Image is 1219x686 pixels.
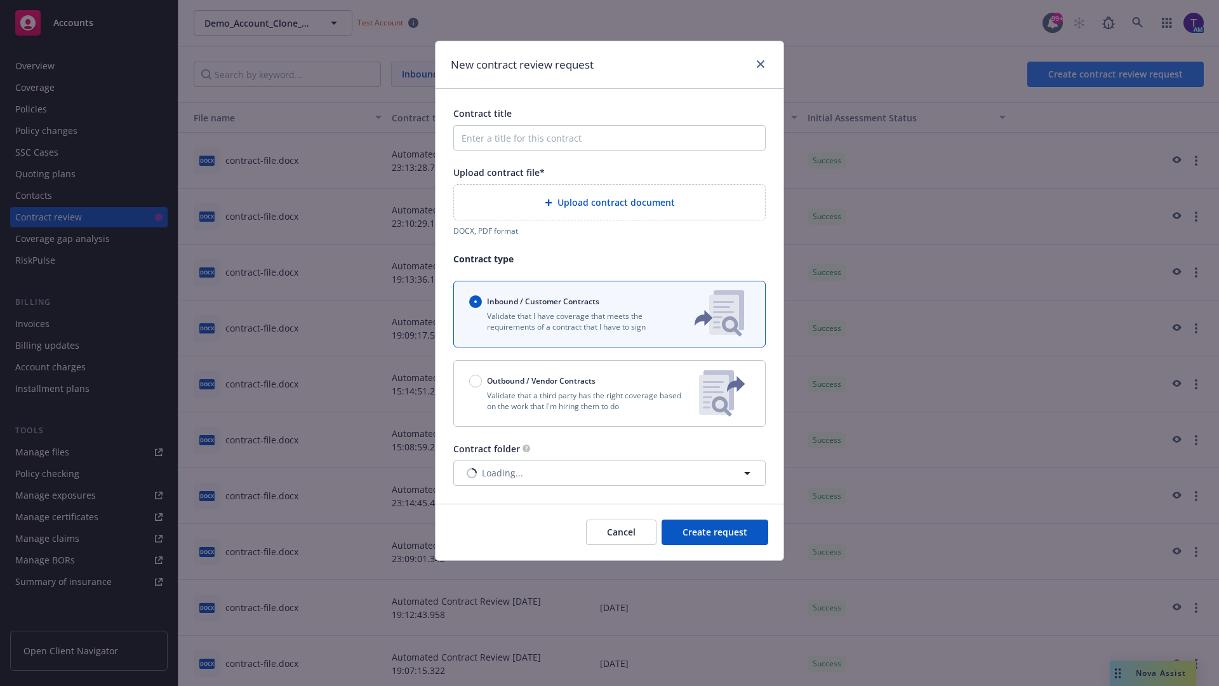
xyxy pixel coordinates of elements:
[453,252,766,266] p: Contract type
[453,125,766,151] input: Enter a title for this contract
[453,281,766,347] button: Inbound / Customer ContractsValidate that I have coverage that meets the requirements of a contra...
[453,184,766,220] div: Upload contract document
[482,466,523,480] span: Loading...
[453,360,766,427] button: Outbound / Vendor ContractsValidate that a third party has the right coverage based on the work t...
[453,166,545,178] span: Upload contract file*
[453,107,512,119] span: Contract title
[469,390,689,412] p: Validate that a third party has the right coverage based on the work that I'm hiring them to do
[469,295,482,308] input: Inbound / Customer Contracts
[487,375,596,386] span: Outbound / Vendor Contracts
[453,461,766,486] button: Loading...
[683,526,747,538] span: Create request
[753,57,768,72] a: close
[451,57,594,73] h1: New contract review request
[586,520,656,545] button: Cancel
[469,375,482,387] input: Outbound / Vendor Contracts
[469,311,674,332] p: Validate that I have coverage that meets the requirements of a contract that I have to sign
[662,520,768,545] button: Create request
[453,443,520,455] span: Contract folder
[557,196,675,209] span: Upload contract document
[453,225,766,236] div: DOCX, PDF format
[607,526,636,538] span: Cancel
[487,296,599,307] span: Inbound / Customer Contracts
